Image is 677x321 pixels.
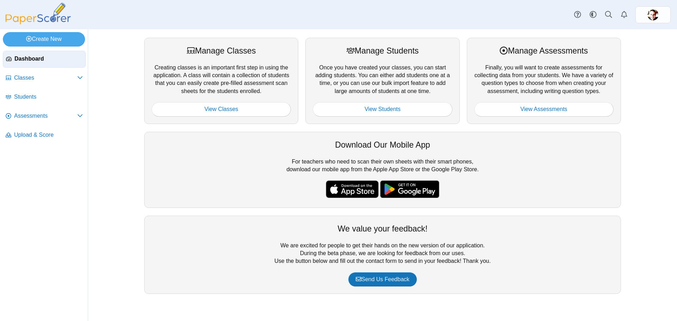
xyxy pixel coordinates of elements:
[647,9,659,20] span: Peter Erbland
[635,6,671,23] a: ps.1TMz155yTUve2V4S
[305,38,459,124] div: Once you have created your classes, you can start adding students. You can either add students on...
[474,45,614,56] div: Manage Assessments
[144,38,298,124] div: Creating classes is an important first step in using the application. A class will contain a coll...
[3,70,86,87] a: Classes
[313,45,452,56] div: Manage Students
[3,127,86,144] a: Upload & Score
[474,102,614,116] a: View Assessments
[152,223,614,234] div: We value your feedback!
[3,32,85,46] a: Create New
[14,93,83,101] span: Students
[14,112,77,120] span: Assessments
[647,9,659,20] img: ps.1TMz155yTUve2V4S
[144,132,621,208] div: For teachers who need to scan their own sheets with their smart phones, download our mobile app f...
[3,3,73,24] img: PaperScorer
[380,180,439,198] img: google-play-badge.png
[3,19,73,25] a: PaperScorer
[14,74,77,82] span: Classes
[3,51,86,68] a: Dashboard
[152,45,291,56] div: Manage Classes
[313,102,452,116] a: View Students
[3,108,86,125] a: Assessments
[616,7,632,23] a: Alerts
[348,272,417,286] a: Send Us Feedback
[14,55,83,63] span: Dashboard
[356,276,409,282] span: Send Us Feedback
[144,216,621,294] div: We are excited for people to get their hands on the new version of our application. During the be...
[326,180,379,198] img: apple-store-badge.svg
[467,38,621,124] div: Finally, you will want to create assessments for collecting data from your students. We have a va...
[14,131,83,139] span: Upload & Score
[152,139,614,150] div: Download Our Mobile App
[152,102,291,116] a: View Classes
[3,89,86,106] a: Students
